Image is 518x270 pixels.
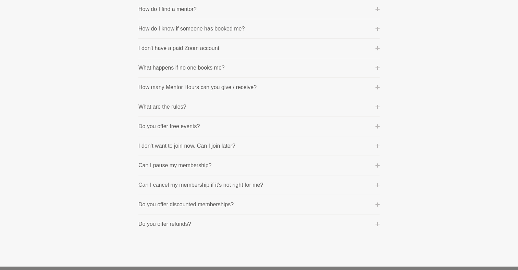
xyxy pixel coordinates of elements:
p: Do you offer refunds? [138,220,191,228]
button: How many Mentor Hours can you give / receive? [138,83,380,91]
button: Do you offer discounted memberships? [138,200,380,209]
button: What are the rules? [138,103,380,111]
button: Do you offer free events? [138,122,380,131]
button: Can I cancel my membership if it’s not right for me? [138,181,380,189]
button: Do you offer refunds? [138,220,380,228]
button: I don’t want to join now. Can I join later? [138,142,380,150]
button: How do I find a mentor? [138,5,380,13]
p: What are the rules? [138,103,186,111]
button: Can I pause my membership? [138,161,380,170]
button: How do I know if someone has booked me? [138,25,380,33]
p: Do you offer discounted memberships? [138,200,234,209]
p: I don't have a paid Zoom account [138,44,219,52]
p: What happens if no one books me? [138,64,225,72]
button: What happens if no one books me? [138,64,380,72]
p: How do I know if someone has booked me? [138,25,245,33]
p: I don’t want to join now. Can I join later? [138,142,235,150]
p: Can I pause my membership? [138,161,211,170]
p: Can I cancel my membership if it’s not right for me? [138,181,263,189]
p: How many Mentor Hours can you give / receive? [138,83,257,91]
p: Do you offer free events? [138,122,200,131]
p: How do I find a mentor? [138,5,197,13]
button: I don't have a paid Zoom account [138,44,380,52]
